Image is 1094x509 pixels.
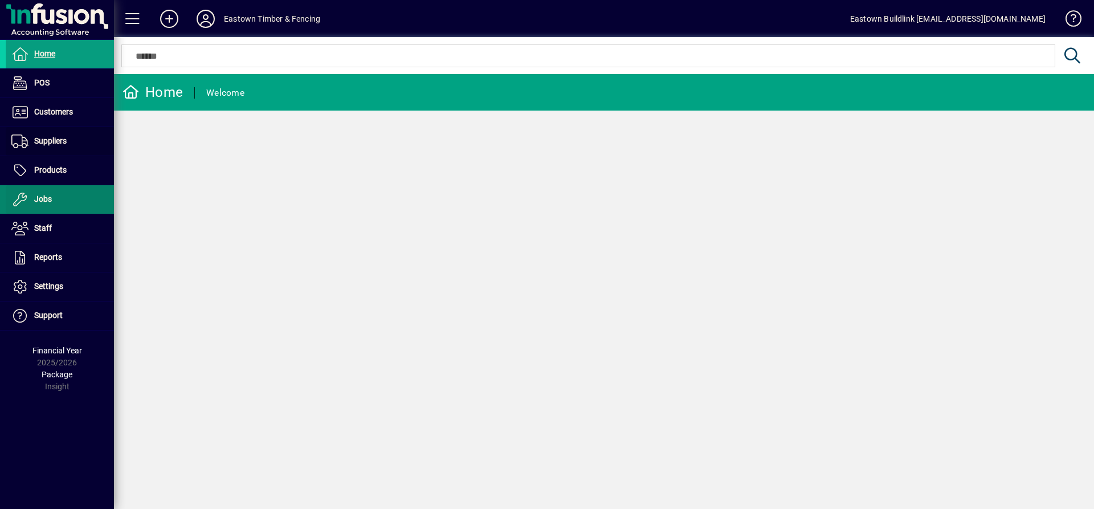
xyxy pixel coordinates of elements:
span: Products [34,165,67,174]
div: Eastown Timber & Fencing [224,10,320,28]
div: Eastown Buildlink [EMAIL_ADDRESS][DOMAIN_NAME] [850,10,1046,28]
span: Financial Year [32,346,82,355]
a: Reports [6,243,114,272]
span: Customers [34,107,73,116]
a: Products [6,156,114,185]
a: Suppliers [6,127,114,156]
span: Home [34,49,55,58]
div: Welcome [206,84,244,102]
a: POS [6,69,114,97]
button: Add [151,9,187,29]
span: Reports [34,253,62,262]
button: Profile [187,9,224,29]
a: Staff [6,214,114,243]
span: Settings [34,282,63,291]
a: Jobs [6,185,114,214]
span: Suppliers [34,136,67,145]
a: Support [6,302,114,330]
a: Settings [6,272,114,301]
a: Customers [6,98,114,127]
span: Support [34,311,63,320]
span: Jobs [34,194,52,203]
span: POS [34,78,50,87]
div: Home [123,83,183,101]
a: Knowledge Base [1057,2,1080,39]
span: Package [42,370,72,379]
span: Staff [34,223,52,233]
